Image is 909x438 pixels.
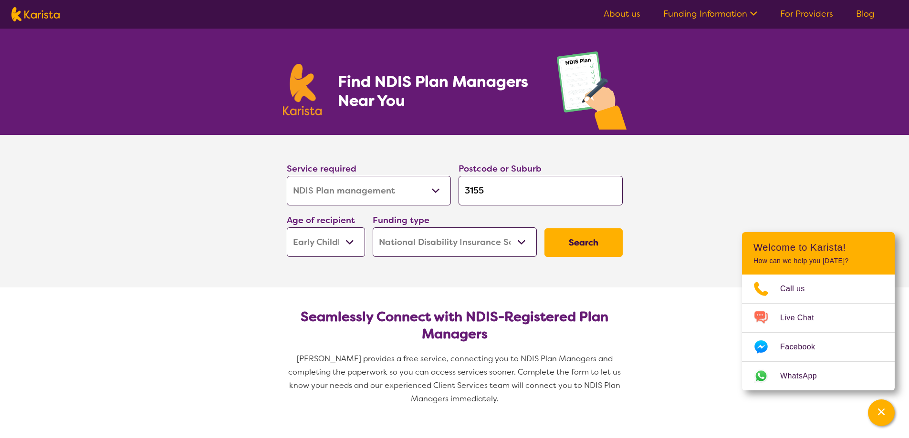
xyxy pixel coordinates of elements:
span: Live Chat [780,311,825,325]
a: Funding Information [663,8,757,20]
button: Search [544,228,623,257]
img: Karista logo [283,64,322,115]
a: Web link opens in a new tab. [742,362,895,390]
h2: Welcome to Karista! [753,242,883,253]
span: Call us [780,282,816,296]
ul: Choose channel [742,275,895,390]
a: For Providers [780,8,833,20]
img: Karista logo [11,7,60,21]
span: [PERSON_NAME] provides a free service, connecting you to NDIS Plan Managers and completing the pa... [288,354,623,404]
div: Channel Menu [742,232,895,390]
p: How can we help you [DATE]? [753,257,883,265]
span: Facebook [780,340,826,354]
a: Blog [856,8,875,20]
label: Service required [287,163,356,174]
label: Age of recipient [287,214,355,226]
button: Channel Menu [868,399,895,426]
h2: Seamlessly Connect with NDIS-Registered Plan Managers [294,308,615,343]
h1: Find NDIS Plan Managers Near You [338,72,537,110]
label: Postcode or Suburb [459,163,542,174]
a: About us [604,8,640,20]
label: Funding type [373,214,429,226]
img: plan-management [557,51,627,135]
input: Type [459,176,623,205]
span: WhatsApp [780,369,828,383]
